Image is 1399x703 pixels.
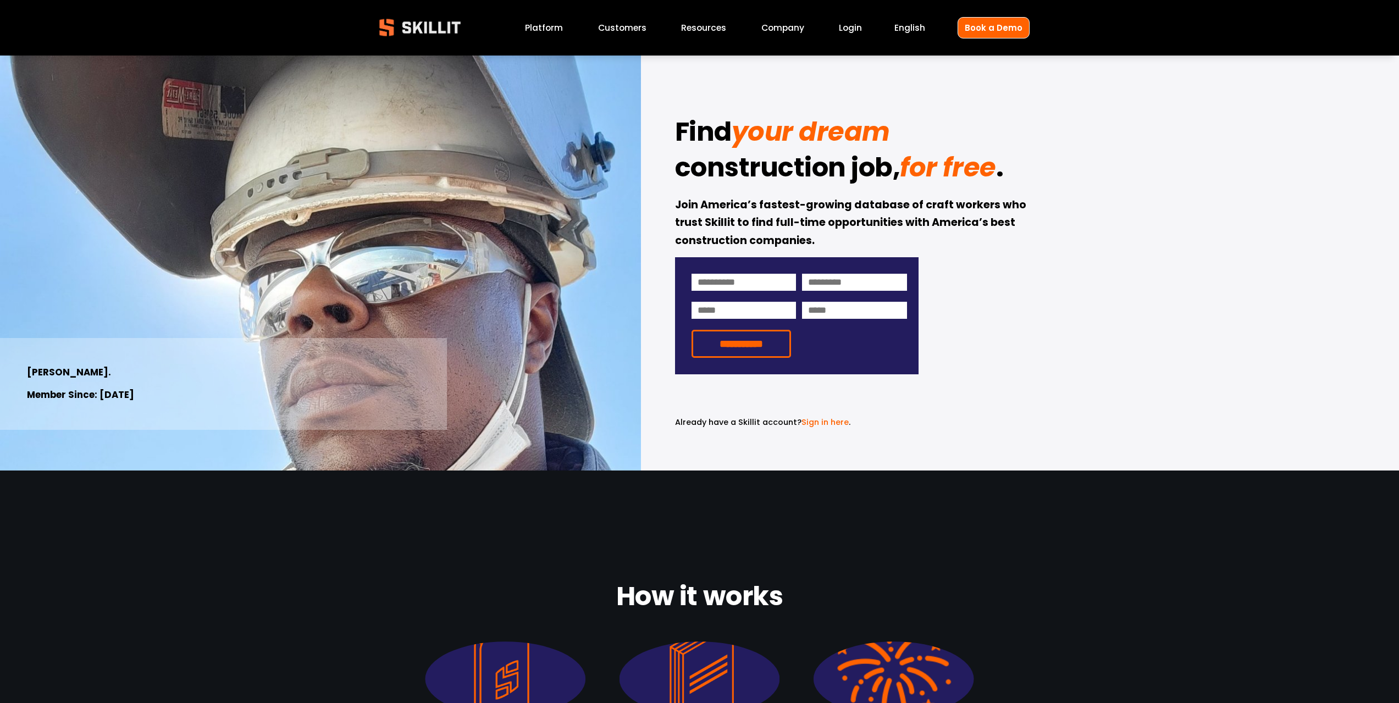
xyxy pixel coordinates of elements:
[27,365,111,381] strong: [PERSON_NAME].
[616,576,783,621] strong: How it works
[894,20,925,35] div: language picker
[675,147,900,192] strong: construction job,
[681,20,726,35] a: folder dropdown
[675,197,1028,251] strong: Join America’s fastest-growing database of craft workers who trust Skillit to find full-time oppo...
[761,20,804,35] a: Company
[732,113,890,150] em: your dream
[839,20,862,35] a: Login
[801,417,849,428] a: Sign in here
[598,20,646,35] a: Customers
[996,147,1004,192] strong: .
[675,112,732,157] strong: Find
[900,149,996,186] em: for free
[370,11,470,44] img: Skillit
[525,20,563,35] a: Platform
[894,21,925,34] span: English
[675,417,801,428] span: Already have a Skillit account?
[958,17,1030,38] a: Book a Demo
[675,416,919,429] p: .
[681,21,726,34] span: Resources
[27,388,134,403] strong: Member Since: [DATE]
